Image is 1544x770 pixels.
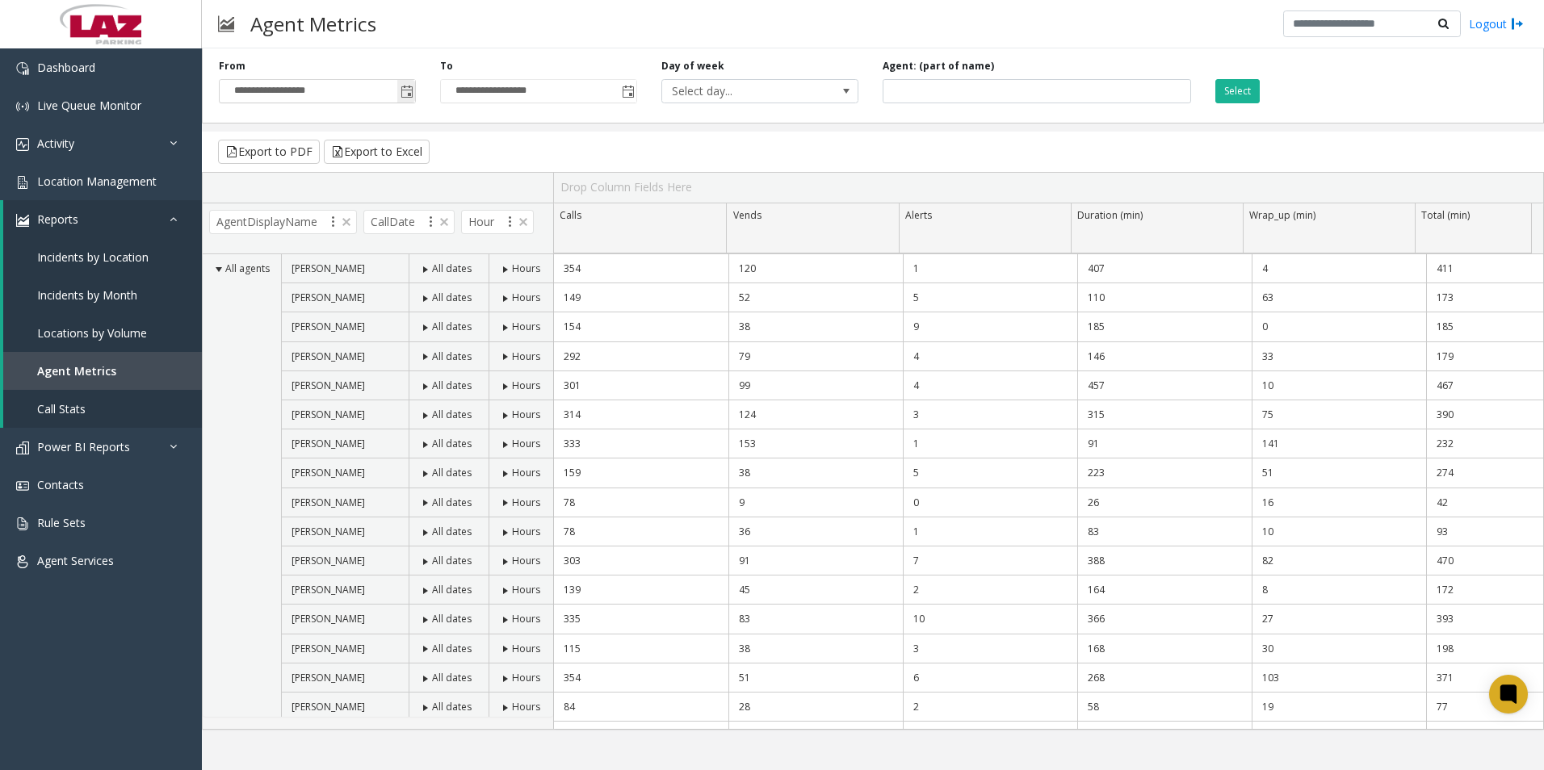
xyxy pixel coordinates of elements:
img: 'icon' [16,555,29,568]
a: Reports [3,200,202,238]
td: 0 [728,722,903,751]
span: Toggle popup [619,80,636,103]
span: All dates [432,671,472,684]
img: logout [1511,15,1524,32]
td: 84 [554,693,728,722]
td: 38 [728,634,903,663]
td: 79 [728,342,903,371]
td: 407 [1077,254,1252,283]
span: [PERSON_NAME] [292,408,365,421]
td: 115 [554,634,728,663]
span: Hours [512,320,540,333]
span: All agents [225,262,270,275]
td: 52 [728,283,903,312]
td: 3 [903,400,1077,429]
td: 154 [554,312,728,341]
img: pageIcon [218,4,234,44]
td: 7 [903,546,1077,575]
a: Call Stats [3,390,202,428]
a: Locations by Volume [3,314,202,352]
td: 314 [554,400,728,429]
span: Hours [512,700,540,714]
span: [PERSON_NAME] [292,525,365,538]
span: All dates [432,291,472,304]
span: Hour [461,210,534,234]
span: [PERSON_NAME] [292,700,365,714]
td: 120 [728,254,903,283]
img: 'icon' [16,517,29,530]
td: 38 [728,312,903,341]
span: All dates [432,525,472,538]
td: 16 [1252,488,1426,517]
td: 0 [903,722,1077,751]
span: Hours [512,466,540,479]
td: 4 [903,342,1077,371]
td: 1 [903,517,1077,546]
span: Duration (min) [1077,208,1143,222]
td: 303 [554,546,728,575]
span: Hours [512,554,540,567]
td: 354 [554,663,728,693]
td: 5 [903,458,1077,488]
td: 335 [554,605,728,634]
span: All dates [432,262,472,275]
td: 38 [728,458,903,488]
td: 141 [1252,429,1426,458]
td: 51 [728,663,903,693]
td: 388 [1077,546,1252,575]
td: 91 [1077,429,1252,458]
span: Drop Column Fields Here [560,179,692,195]
span: [PERSON_NAME] [292,496,365,509]
td: 99 [728,371,903,400]
td: 19 [1252,693,1426,722]
td: 4 [1077,722,1252,751]
span: [PERSON_NAME] [292,554,365,567]
label: From [219,59,245,73]
td: 366 [1077,605,1252,634]
span: Hours [512,496,540,509]
span: All dates [432,642,472,655]
td: 8 [1252,575,1426,605]
span: Reports [37,211,78,227]
td: 4 [1252,722,1426,751]
td: 185 [1077,312,1252,341]
span: All dates [432,612,472,626]
span: Select day... [662,80,819,103]
span: Activity [37,136,74,151]
span: [PERSON_NAME] [292,612,365,626]
span: Call Stats [37,401,86,416]
td: 63 [1252,283,1426,312]
span: [PERSON_NAME] [292,671,365,684]
td: 223 [1077,458,1252,488]
td: 26 [1077,488,1252,517]
td: 27 [1252,605,1426,634]
td: 10 [903,605,1077,634]
img: 'icon' [16,441,29,454]
td: 45 [728,575,903,605]
td: 2 [903,693,1077,722]
h3: Agent Metrics [242,4,384,44]
span: All dates [432,583,472,596]
span: Vends [733,208,762,222]
td: 0 [903,488,1077,517]
td: 78 [554,488,728,517]
span: [PERSON_NAME] [292,262,365,275]
td: 103 [1252,663,1426,693]
label: To [440,59,453,73]
a: Incidents by Location [3,238,202,276]
span: Alerts [905,208,932,222]
td: 354 [554,254,728,283]
span: [PERSON_NAME] [292,583,365,596]
span: Toggle popup [397,80,415,103]
span: All dates [432,700,472,714]
td: 78 [554,517,728,546]
span: Hours [512,408,540,421]
span: All dates [432,466,472,479]
td: 333 [554,429,728,458]
td: 110 [1077,283,1252,312]
td: 83 [1077,517,1252,546]
td: 153 [728,429,903,458]
td: 9 [903,312,1077,341]
td: 164 [1077,575,1252,605]
label: Day of week [661,59,724,73]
